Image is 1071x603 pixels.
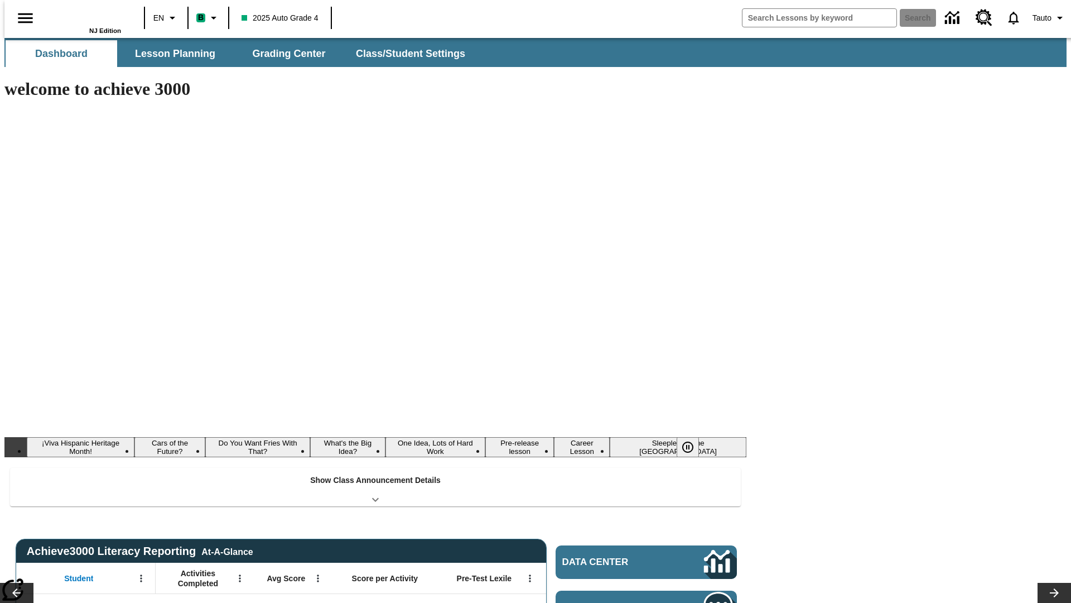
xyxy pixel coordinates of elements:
button: Slide 8 Sleepless in the Animal Kingdom [610,437,746,457]
a: Home [49,5,121,27]
span: Student [64,573,93,583]
span: Achieve3000 Literacy Reporting [27,545,253,558]
button: Open Menu [522,570,538,587]
span: B [198,11,204,25]
input: search field [742,9,896,27]
span: 2025 Auto Grade 4 [242,12,319,24]
a: Notifications [999,3,1028,32]
button: Boost Class color is mint green. Change class color [192,8,225,28]
button: Class/Student Settings [347,40,474,67]
button: Lesson Planning [119,40,231,67]
div: Pause [677,437,710,457]
button: Slide 4 What's the Big Idea? [310,437,385,457]
span: Data Center [562,557,667,568]
button: Open side menu [9,2,42,35]
button: Slide 7 Career Lesson [554,437,610,457]
button: Slide 6 Pre-release lesson [485,437,554,457]
span: Score per Activity [352,573,418,583]
button: Open Menu [133,570,149,587]
button: Slide 3 Do You Want Fries With That? [205,437,310,457]
span: NJ Edition [89,27,121,34]
div: Show Class Announcement Details [10,468,741,506]
span: Activities Completed [161,568,235,588]
span: EN [153,12,164,24]
button: Slide 1 ¡Viva Hispanic Heritage Month! [27,437,134,457]
div: SubNavbar [4,38,1067,67]
div: At-A-Glance [201,545,253,557]
button: Profile/Settings [1028,8,1071,28]
button: Slide 2 Cars of the Future? [134,437,205,457]
a: Data Center [938,3,969,33]
button: Pause [677,437,699,457]
span: Pre-Test Lexile [457,573,512,583]
h1: welcome to achieve 3000 [4,79,746,99]
button: Open Menu [231,570,248,587]
button: Slide 5 One Idea, Lots of Hard Work [385,437,486,457]
button: Open Menu [310,570,326,587]
button: Language: EN, Select a language [148,8,184,28]
span: Avg Score [267,573,305,583]
button: Dashboard [6,40,117,67]
p: Show Class Announcement Details [310,475,441,486]
a: Data Center [556,545,737,579]
div: SubNavbar [4,40,475,67]
button: Lesson carousel, Next [1038,583,1071,603]
button: Grading Center [233,40,345,67]
span: Tauto [1033,12,1051,24]
div: Home [49,4,121,34]
a: Resource Center, Will open in new tab [969,3,999,33]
